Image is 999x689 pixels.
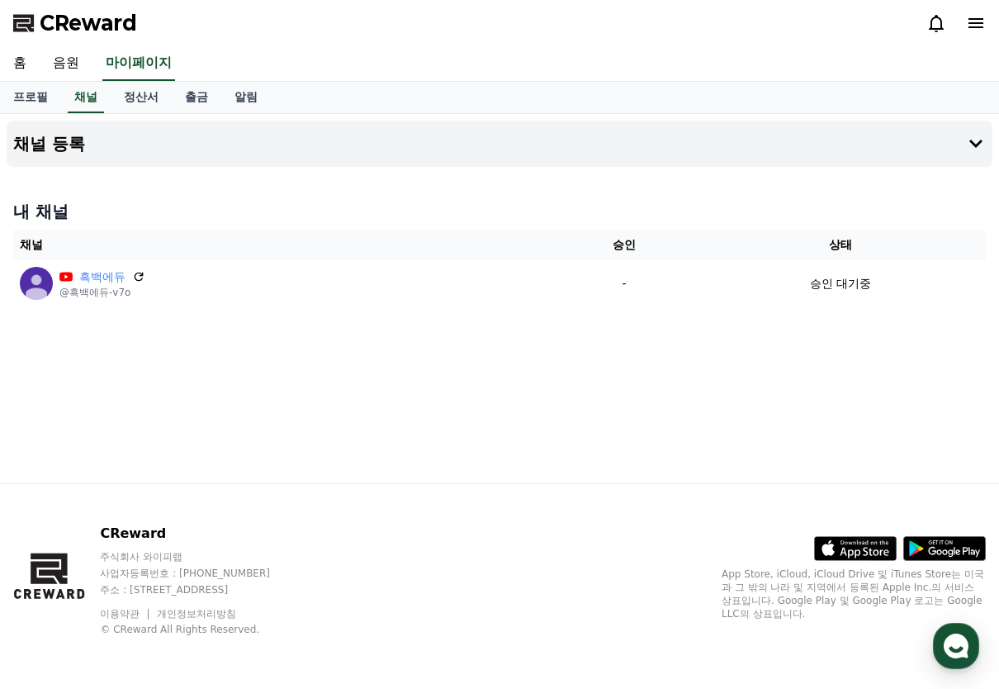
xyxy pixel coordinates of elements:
[13,230,553,260] th: 채널
[172,82,221,113] a: 출금
[100,608,152,620] a: 이용약관
[59,286,145,299] p: @흑백에듀-v7o
[13,10,137,36] a: CReward
[100,583,301,596] p: 주소 : [STREET_ADDRESS]
[553,230,694,260] th: 승인
[810,275,871,292] p: 승인 대기중
[79,268,125,286] a: 흑백에듀
[111,82,172,113] a: 정산서
[40,46,92,81] a: 음원
[13,135,85,153] h4: 채널 등록
[13,200,986,223] h4: 내 채널
[695,230,986,260] th: 상태
[68,82,104,113] a: 채널
[722,568,986,620] p: App Store, iCloud, iCloud Drive 및 iTunes Store는 미국과 그 밖의 나라 및 지역에서 등록된 Apple Inc.의 서비스 상표입니다. Goo...
[100,550,301,563] p: 주식회사 와이피랩
[221,82,271,113] a: 알림
[40,10,137,36] span: CReward
[100,524,301,544] p: CReward
[102,46,175,81] a: 마이페이지
[157,608,236,620] a: 개인정보처리방침
[20,267,53,300] img: 흑백에듀
[7,121,992,167] button: 채널 등록
[560,275,688,292] p: -
[100,567,301,580] p: 사업자등록번호 : [PHONE_NUMBER]
[100,623,301,636] p: © CReward All Rights Reserved.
